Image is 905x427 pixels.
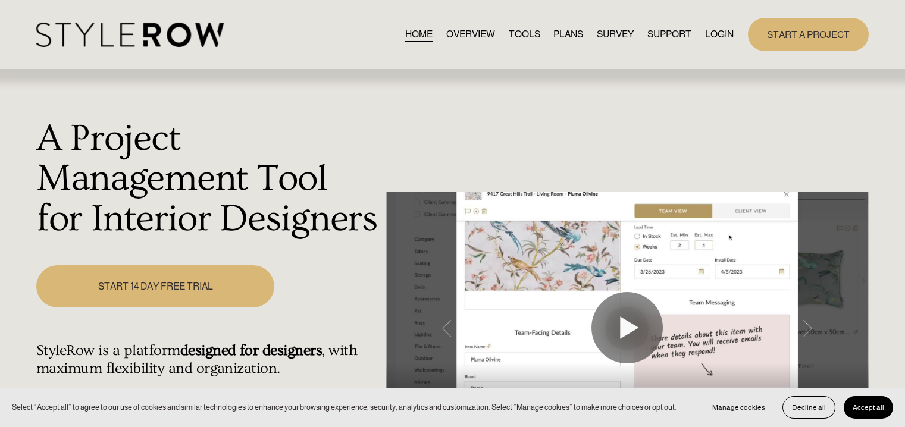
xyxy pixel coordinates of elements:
[597,26,634,42] a: SURVEY
[792,403,826,412] span: Decline all
[703,396,774,419] button: Manage cookies
[36,23,224,47] img: StyleRow
[748,18,869,51] a: START A PROJECT
[446,26,495,42] a: OVERVIEW
[705,26,734,42] a: LOGIN
[647,26,691,42] a: folder dropdown
[509,26,540,42] a: TOOLS
[853,403,884,412] span: Accept all
[12,401,677,413] p: Select “Accept all” to agree to our use of cookies and similar technologies to enhance your brows...
[844,396,893,419] button: Accept all
[36,342,380,378] h4: StyleRow is a platform , with maximum flexibility and organization.
[712,403,765,412] span: Manage cookies
[36,119,380,240] h1: A Project Management Tool for Interior Designers
[591,292,663,363] button: Play
[782,396,835,419] button: Decline all
[553,26,583,42] a: PLANS
[647,27,691,42] span: SUPPORT
[405,26,433,42] a: HOME
[180,342,322,359] strong: designed for designers
[36,265,274,307] a: START 14 DAY FREE TRIAL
